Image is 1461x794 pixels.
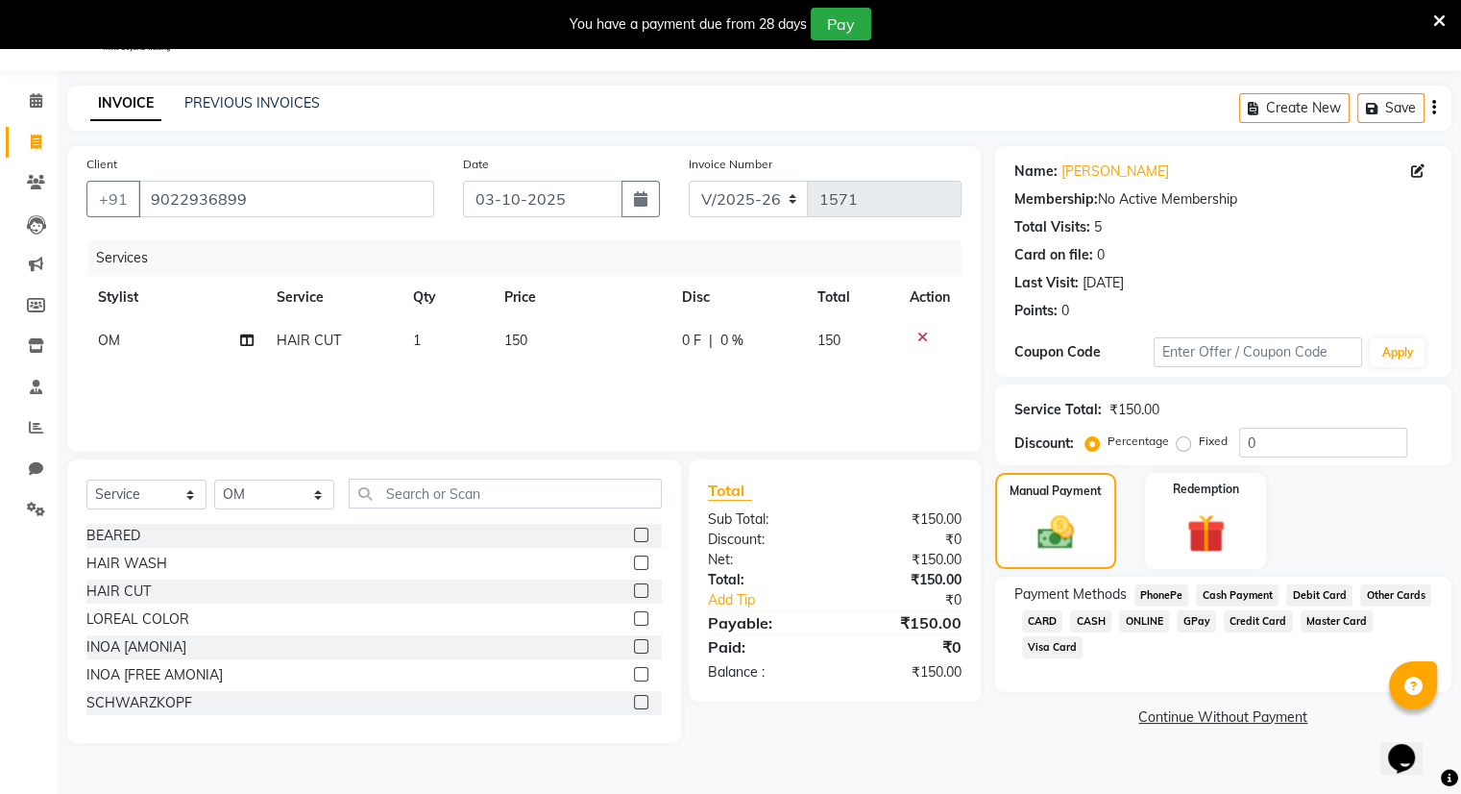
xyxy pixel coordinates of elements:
span: Other Cards [1360,584,1431,607]
span: CARD [1022,610,1063,633]
span: 150 [504,332,527,349]
span: Visa Card [1022,636,1084,658]
span: OM [98,332,120,349]
div: LOREAL COLOR [86,609,189,630]
div: INOA [FREE AMONIA] [86,665,223,685]
a: INVOICE [90,87,161,121]
th: Service [265,276,402,319]
div: INOA [AMONIA] [86,637,186,658]
span: 1 [413,332,421,349]
img: _gift.svg [1175,509,1237,558]
div: Coupon Code [1014,342,1154,362]
span: Cash Payment [1196,584,1278,607]
a: [PERSON_NAME] [1061,161,1169,182]
button: Pay [811,8,871,40]
span: Total [708,481,752,501]
div: ₹150.00 [835,550,976,570]
div: Total Visits: [1014,217,1090,237]
div: Points: [1014,301,1058,321]
th: Stylist [86,276,265,319]
div: ₹150.00 [835,570,976,590]
input: Search or Scan [349,479,662,509]
div: ₹150.00 [835,611,976,634]
label: Redemption [1173,481,1239,498]
label: Manual Payment [1010,483,1102,500]
div: Paid: [694,635,835,658]
span: Debit Card [1286,584,1352,607]
label: Percentage [1108,433,1169,450]
input: Search by Name/Mobile/Email/Code [138,181,434,217]
th: Action [898,276,962,319]
div: Service Total: [1014,400,1102,420]
label: Date [463,156,489,173]
div: Card on file: [1014,245,1093,265]
div: No Active Membership [1014,189,1432,210]
div: Membership: [1014,189,1098,210]
button: Apply [1370,338,1424,367]
span: Payment Methods [1014,584,1127,605]
span: 0 F [682,331,701,351]
div: ₹0 [835,530,976,550]
div: Balance : [694,662,835,682]
div: HAIR CUT [86,582,151,602]
th: Price [493,276,670,319]
span: GPay [1177,610,1216,633]
div: Sub Total: [694,509,835,530]
div: [DATE] [1083,273,1124,293]
div: SCHWARZKOPF [86,693,192,713]
span: HAIR CUT [277,332,341,349]
span: CASH [1070,610,1111,633]
button: Save [1357,93,1424,123]
span: Credit Card [1224,610,1293,633]
span: 0 % [720,331,743,351]
th: Disc [670,276,806,319]
div: ₹150.00 [835,662,976,682]
div: 0 [1061,301,1069,321]
div: 5 [1094,217,1102,237]
div: Payable: [694,611,835,634]
iframe: chat widget [1380,717,1442,775]
img: _cash.svg [1026,511,1085,554]
div: Services [88,240,976,276]
a: Continue Without Payment [999,707,1448,728]
div: You have a payment due from 28 days [570,14,807,35]
a: PREVIOUS INVOICES [184,94,320,112]
label: Invoice Number [689,156,772,173]
div: ₹150.00 [1109,400,1159,420]
label: Fixed [1199,433,1228,450]
div: Net: [694,550,835,570]
div: ₹0 [858,590,975,610]
div: Total: [694,570,835,590]
input: Enter Offer / Coupon Code [1154,337,1363,367]
span: PhonePe [1134,584,1189,607]
th: Qty [402,276,493,319]
div: Discount: [694,530,835,550]
a: Add Tip [694,590,858,610]
div: Last Visit: [1014,273,1079,293]
div: Name: [1014,161,1058,182]
span: ONLINE [1119,610,1169,633]
div: BEARED [86,526,140,546]
div: Discount: [1014,434,1074,454]
th: Total [806,276,898,319]
div: HAIR WASH [86,554,167,574]
div: ₹0 [835,635,976,658]
span: Master Card [1301,610,1374,633]
label: Client [86,156,117,173]
button: +91 [86,181,140,217]
button: Create New [1239,93,1350,123]
span: 150 [817,332,840,349]
div: ₹150.00 [835,509,976,530]
div: 0 [1097,245,1105,265]
span: | [709,331,713,351]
